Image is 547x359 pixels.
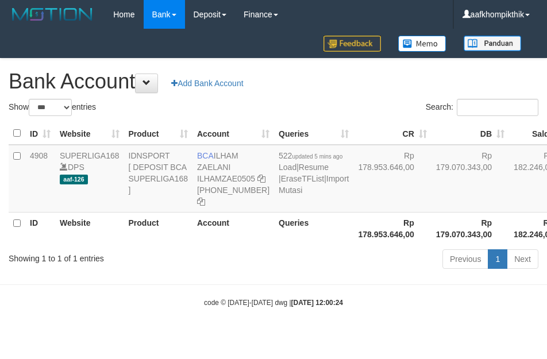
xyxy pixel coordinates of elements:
[426,99,538,116] label: Search:
[353,145,431,213] td: Rp 178.953.646,00
[55,122,124,145] th: Website: activate to sort column ascending
[279,151,342,160] span: 522
[299,163,329,172] a: Resume
[9,248,219,264] div: Showing 1 to 1 of 1 entries
[257,174,265,183] a: Copy ILHAMZAE0505 to clipboard
[353,212,431,245] th: Rp 178.953.646,00
[323,36,381,52] img: Feedback.jpg
[192,122,274,145] th: Account: activate to sort column ascending
[25,145,55,213] td: 4908
[274,212,353,245] th: Queries
[507,249,538,269] a: Next
[192,212,274,245] th: Account
[25,122,55,145] th: ID: activate to sort column ascending
[9,70,538,93] h1: Bank Account
[464,36,521,51] img: panduan.png
[353,122,431,145] th: CR: activate to sort column ascending
[55,212,124,245] th: Website
[197,151,214,160] span: BCA
[192,145,274,213] td: ILHAM ZAELANI [PHONE_NUMBER]
[164,74,251,93] a: Add Bank Account
[279,163,296,172] a: Load
[457,99,538,116] input: Search:
[55,145,124,213] td: DPS
[9,99,96,116] label: Show entries
[204,299,343,307] small: code © [DATE]-[DATE] dwg |
[488,249,507,269] a: 1
[124,212,193,245] th: Product
[292,153,342,160] span: updated 5 mins ago
[398,36,446,52] img: Button%20Memo.svg
[279,174,349,195] a: Import Mutasi
[279,151,349,195] span: | | |
[274,122,353,145] th: Queries: activate to sort column ascending
[432,145,509,213] td: Rp 179.070.343,00
[29,99,72,116] select: Showentries
[60,175,88,184] span: aaf-126
[9,6,96,23] img: MOTION_logo.png
[432,122,509,145] th: DB: activate to sort column ascending
[281,174,324,183] a: EraseTFList
[432,212,509,245] th: Rp 179.070.343,00
[25,212,55,245] th: ID
[124,145,193,213] td: IDNSPORT [ DEPOSIT BCA SUPERLIGA168 ]
[124,122,193,145] th: Product: activate to sort column ascending
[60,151,120,160] a: SUPERLIGA168
[197,197,205,206] a: Copy 4062280631 to clipboard
[291,299,343,307] strong: [DATE] 12:00:24
[442,249,488,269] a: Previous
[197,174,255,183] a: ILHAMZAE0505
